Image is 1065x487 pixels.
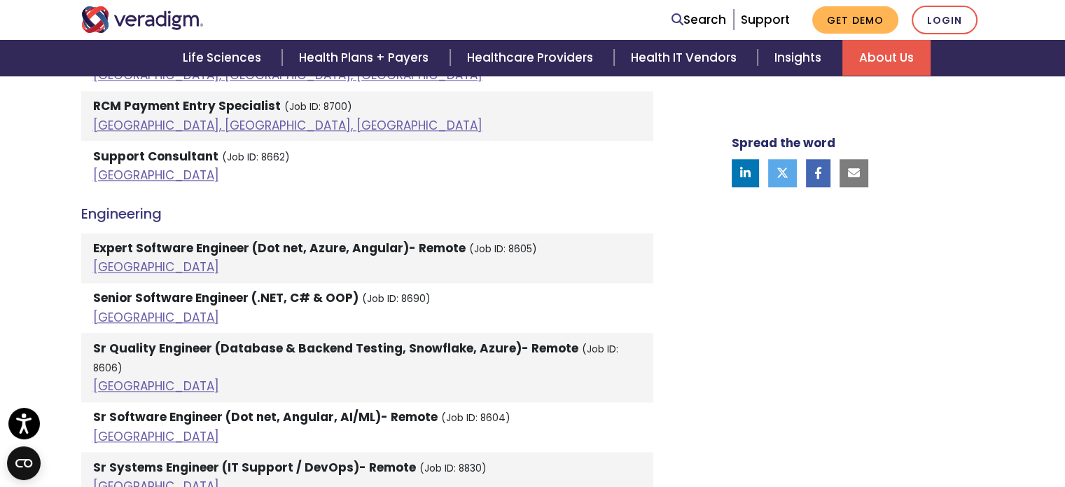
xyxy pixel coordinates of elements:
a: [GEOGRAPHIC_DATA], [GEOGRAPHIC_DATA], [GEOGRAPHIC_DATA] [93,117,482,134]
a: [GEOGRAPHIC_DATA] [93,167,219,184]
strong: Support Consultant [93,148,218,165]
strong: Sr Software Engineer (Dot net, Angular, AI/ML)- Remote [93,409,438,425]
a: Login [912,6,977,34]
a: About Us [842,40,931,76]
small: (Job ID: 8605) [469,242,537,256]
a: Life Sciences [166,40,282,76]
a: Health IT Vendors [614,40,758,76]
a: [GEOGRAPHIC_DATA] [93,309,219,326]
img: Veradigm logo [81,6,204,33]
a: Health Plans + Payers [282,40,450,76]
a: [GEOGRAPHIC_DATA] [93,259,219,275]
strong: Sr Quality Engineer (Database & Backend Testing, Snowflake, Azure)- Remote [93,340,578,357]
strong: RCM Payment Entry Specialist [93,97,281,114]
button: Open CMP widget [7,446,41,480]
a: [GEOGRAPHIC_DATA] [93,428,219,445]
a: Healthcare Providers [450,40,614,76]
a: Insights [758,40,842,76]
strong: Spread the word [732,135,835,151]
strong: Senior Software Engineer (.NET, C# & OOP) [93,289,359,306]
a: [GEOGRAPHIC_DATA] [93,378,219,395]
strong: Expert Software Engineer (Dot net, Azure, Angular)- Remote [93,240,466,256]
small: (Job ID: 8604) [441,411,510,425]
small: (Job ID: 8690) [362,292,431,306]
a: Search [671,11,726,29]
a: Support [741,11,790,28]
strong: Sr Systems Engineer (IT Support / DevOps)- Remote [93,459,416,476]
small: (Job ID: 8662) [222,151,290,164]
small: (Job ID: 8830) [419,462,487,475]
small: (Job ID: 8700) [284,100,352,114]
a: Get Demo [812,6,898,34]
h4: Engineering [81,205,653,222]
